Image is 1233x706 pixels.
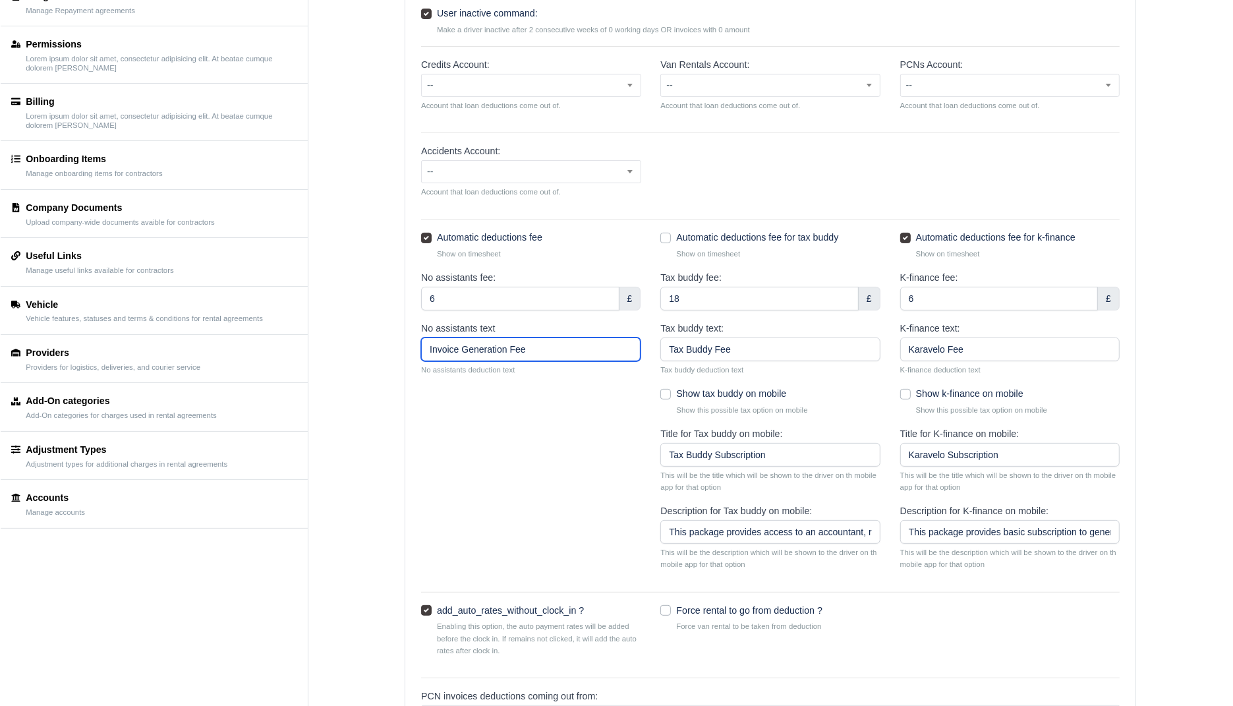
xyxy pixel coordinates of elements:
[421,186,641,198] small: Account that loan deductions come out of.
[1,26,308,84] a: Permissions Lorem ipsum dolor sit amet, consectetur adipisicing elit. At beatae cumque dolorem [P...
[437,620,641,657] small: Enabling this option, the auto payment rates will be added before the clock in. If remains not cl...
[422,77,641,94] span: --
[901,77,1120,94] span: --
[660,546,880,570] small: This will be the description which will be shown to the driver on th mobile app for that option
[900,100,1120,111] small: Account that loan deductions come out of.
[1,238,308,286] a: Useful Links Manage useful links available for contractors
[26,508,85,517] small: Manage accounts
[676,386,786,401] label: Show tax buddy on mobile
[421,689,598,704] label: PCN invoices deductions coming out from:
[900,364,1120,376] small: K-finance deduction text
[1,432,308,480] a: Adjustment Types Adjustment types for additional charges in rental agreements
[660,57,749,73] label: Van Rentals Account:
[676,248,880,260] small: Show on timesheet
[661,77,880,94] span: --
[421,74,641,97] span: --
[1,84,308,141] a: Billing Lorem ipsum dolor sit amet, consectetur adipisicing elit. At beatae cumque dolorem [PERSO...
[421,321,495,336] label: No assistants text
[1,190,308,238] a: Company Documents Upload company-wide documents avaible for contractors
[900,270,958,285] label: K-finance fee:
[421,100,641,111] small: Account that loan deductions come out of.
[26,112,297,130] small: Lorem ipsum dolor sit amet, consectetur adipisicing elit. At beatae cumque dolorem [PERSON_NAME]
[421,144,500,159] label: Accidents Account:
[26,266,173,276] small: Manage useful links available for contractors
[26,249,173,264] div: Useful Links
[26,394,217,409] div: Add-On categories
[421,57,490,73] label: Credits Account:
[900,469,1120,493] small: This will be the title which will be shown to the driver on th mobile app for that option
[26,94,297,109] div: Billing
[26,363,200,372] small: Providers for logistics, deliveries, and courier service
[916,404,1120,416] small: Show this possible tax option on mobile
[660,504,812,519] label: Description for Tax buddy on mobile:
[422,163,641,180] span: --
[900,546,1120,570] small: This will be the description which will be shown to the driver on th mobile app for that option
[676,404,880,416] small: Show this possible tax option on mobile
[900,427,1019,442] label: Title for K-finance on mobile:
[26,200,214,216] div: Company Documents
[1,335,308,383] a: Providers Providers for logistics, deliveries, and courier service
[916,248,1120,260] small: Show on timesheet
[900,504,1049,519] label: Description for K-finance on mobile:
[1,287,308,335] a: Vehicle Vehicle features, statuses and terms & conditions for rental agreements
[437,24,1120,36] small: Make a driver inactive after 2 consecutive weeks of 0 working days OR invoices with 0 amount
[26,7,135,16] small: Manage Repayment agreements
[660,321,724,336] label: Tax buddy text:
[26,460,227,469] small: Adjustment types for additional charges in rental agreements
[421,160,641,183] span: --
[619,287,641,310] div: £
[421,364,641,376] small: No assistants deduction text
[916,230,1075,245] label: Automatic deductions fee for k-finance
[660,427,782,442] label: Title for Tax buddy on mobile:
[26,55,297,73] small: Lorem ipsum dolor sit amet, consectetur adipisicing elit. At beatae cumque dolorem [PERSON_NAME]
[421,270,496,285] label: No assistants fee:
[660,100,880,111] small: Account that loan deductions come out of.
[676,230,838,245] label: Automatic deductions fee for tax buddy
[437,6,538,21] label: User inactive command:
[676,620,880,632] small: Force van rental to be taken from deduction
[26,411,217,421] small: Add-On categories for charges used in rental agreements
[26,490,85,506] div: Accounts
[1,480,308,528] a: Accounts Manage accounts
[437,230,542,245] label: Automatic deductions fee
[26,169,162,179] small: Manage onboarding items for contractors
[437,603,584,618] label: add_auto_rates_without_clock_in ?
[1,383,308,431] a: Add-On categories Add-On categories for charges used in rental agreements
[26,345,200,361] div: Providers
[1097,287,1120,310] div: £
[660,270,722,285] label: Tax buddy fee:
[900,57,963,73] label: PCNs Account:
[26,37,297,52] div: Permissions
[1,141,308,189] a: Onboarding Items Manage onboarding items for contractors
[676,603,822,618] label: Force rental to go from deduction ?
[660,74,880,97] span: --
[1167,643,1233,706] iframe: Chat Widget
[26,218,214,227] small: Upload company-wide documents avaible for contractors
[916,386,1023,401] label: Show k-finance on mobile
[858,287,880,310] div: £
[900,321,960,336] label: K-finance text:
[26,314,263,324] small: Vehicle features, statuses and terms & conditions for rental agreements
[26,442,227,457] div: Adjustment Types
[660,469,880,493] small: This will be the title which will be shown to the driver on th mobile app for that option
[26,152,162,167] div: Onboarding Items
[900,74,1120,97] span: --
[437,248,641,260] small: Show on timesheet
[660,364,880,376] small: Tax buddy deduction text
[26,297,263,312] div: Vehicle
